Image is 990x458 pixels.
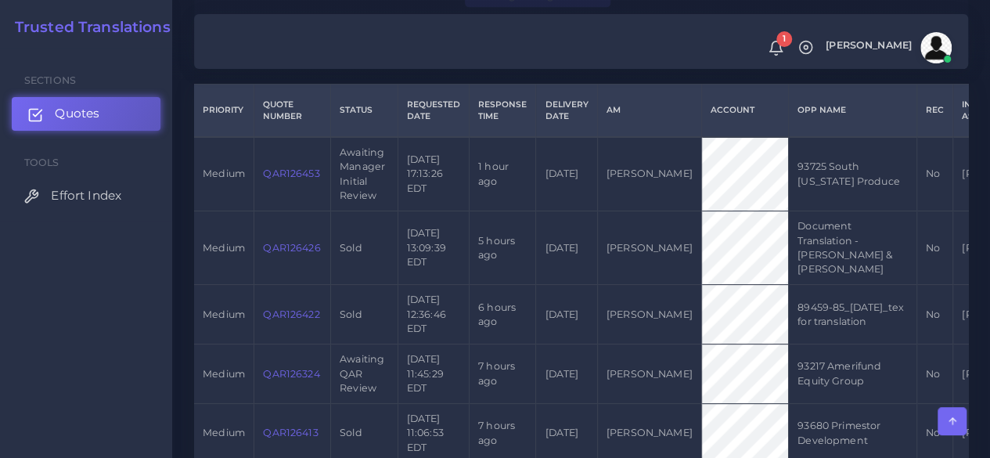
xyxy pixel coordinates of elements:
[469,285,535,344] td: 6 hours ago
[330,344,398,404] td: Awaiting QAR Review
[254,84,331,137] th: Quote Number
[203,242,245,254] span: medium
[398,344,469,404] td: [DATE] 11:45:29 EDT
[762,40,790,56] a: 1
[818,32,957,63] a: [PERSON_NAME]avatar
[55,105,99,122] span: Quotes
[263,368,319,380] a: QAR126324
[203,427,245,438] span: medium
[330,137,398,211] td: Awaiting Manager Initial Review
[263,242,320,254] a: QAR126426
[536,344,597,404] td: [DATE]
[398,137,469,211] td: [DATE] 17:13:26 EDT
[788,84,916,137] th: Opp Name
[398,285,469,344] td: [DATE] 12:36:46 EDT
[788,211,916,285] td: Document Translation - [PERSON_NAME] & [PERSON_NAME]
[597,285,701,344] td: [PERSON_NAME]
[12,179,160,212] a: Effort Index
[776,31,792,47] span: 1
[203,168,245,179] span: medium
[916,211,952,285] td: No
[469,211,535,285] td: 5 hours ago
[536,285,597,344] td: [DATE]
[916,344,952,404] td: No
[12,97,160,130] a: Quotes
[788,285,916,344] td: 89459-85_[DATE]_tex for translation
[536,211,597,285] td: [DATE]
[330,285,398,344] td: Sold
[916,137,952,211] td: No
[4,19,171,37] a: Trusted Translations
[469,84,535,137] th: Response Time
[788,137,916,211] td: 93725 South [US_STATE] Produce
[536,84,597,137] th: Delivery Date
[398,211,469,285] td: [DATE] 13:09:39 EDT
[788,344,916,404] td: 93217 Amerifund Equity Group
[330,84,398,137] th: Status
[597,344,701,404] td: [PERSON_NAME]
[263,427,318,438] a: QAR126413
[24,74,76,86] span: Sections
[916,285,952,344] td: No
[597,84,701,137] th: AM
[398,84,469,137] th: Requested Date
[597,211,701,285] td: [PERSON_NAME]
[24,157,59,168] span: Tools
[469,344,535,404] td: 7 hours ago
[597,137,701,211] td: [PERSON_NAME]
[51,187,121,204] span: Effort Index
[536,137,597,211] td: [DATE]
[203,368,245,380] span: medium
[916,84,952,137] th: REC
[920,32,952,63] img: avatar
[194,84,254,137] th: Priority
[701,84,788,137] th: Account
[203,308,245,320] span: medium
[263,168,319,179] a: QAR126453
[330,211,398,285] td: Sold
[826,41,912,51] span: [PERSON_NAME]
[469,137,535,211] td: 1 hour ago
[263,308,319,320] a: QAR126422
